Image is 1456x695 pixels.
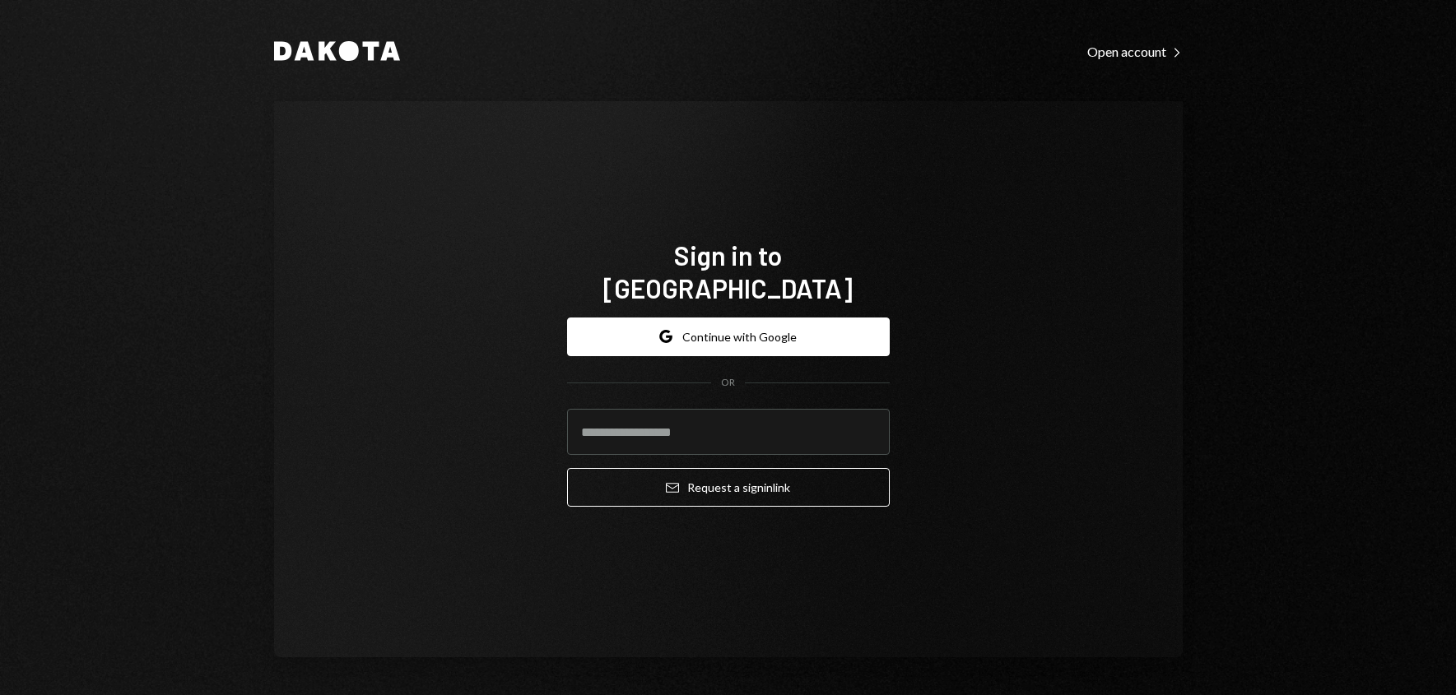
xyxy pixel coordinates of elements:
div: Open account [1087,44,1183,60]
a: Open account [1087,42,1183,60]
div: OR [721,376,735,390]
button: Request a signinlink [567,468,890,507]
button: Continue with Google [567,317,890,356]
h1: Sign in to [GEOGRAPHIC_DATA] [567,239,890,304]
